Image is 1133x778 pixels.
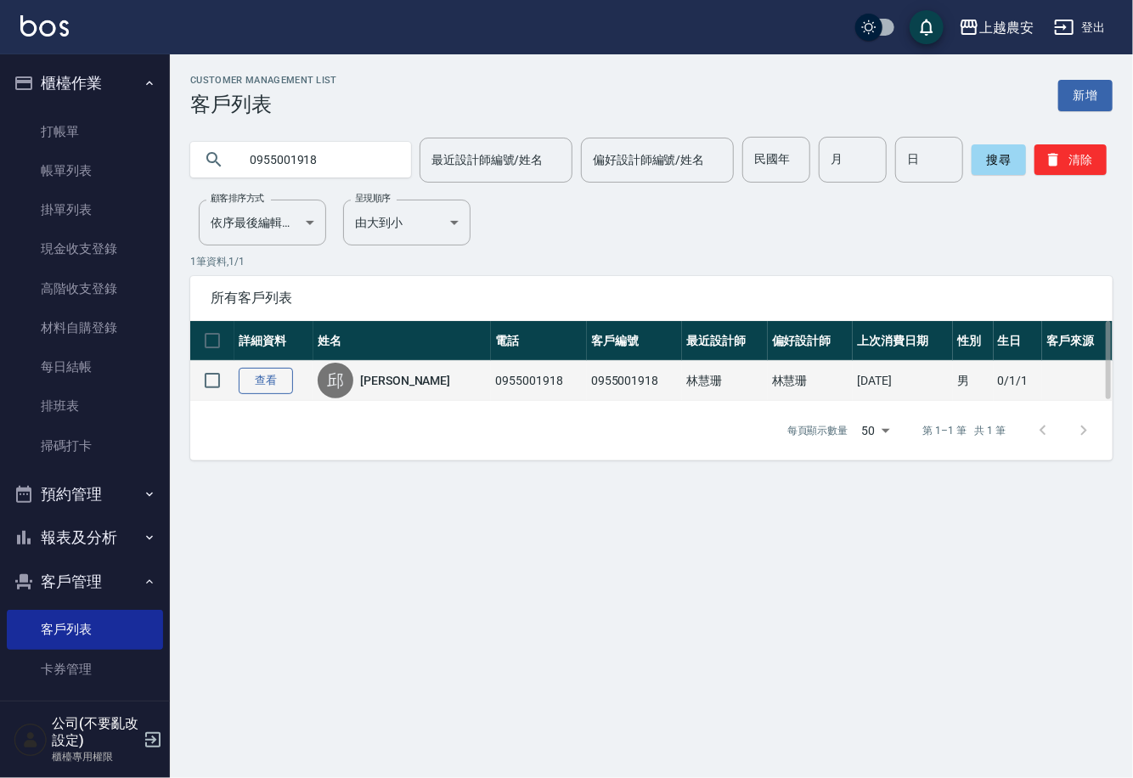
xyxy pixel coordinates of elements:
a: 客戶列表 [7,610,163,649]
a: 排班表 [7,386,163,426]
h3: 客戶列表 [190,93,337,116]
a: 每日結帳 [7,347,163,386]
p: 櫃檯專用權限 [52,749,138,764]
label: 呈現順序 [355,192,391,205]
button: 預約管理 [7,472,163,516]
button: save [910,10,944,44]
a: 帳單列表 [7,151,163,190]
span: 所有客戶列表 [211,290,1092,307]
a: 現金收支登錄 [7,229,163,268]
th: 最近設計師 [682,321,767,361]
button: 搜尋 [972,144,1026,175]
a: 入金管理 [7,689,163,728]
th: 電話 [491,321,587,361]
h2: Customer Management List [190,75,337,86]
a: 掛單列表 [7,190,163,229]
td: 男 [953,361,994,401]
a: 材料自購登錄 [7,308,163,347]
td: 0955001918 [587,361,683,401]
h5: 公司(不要亂改設定) [52,715,138,749]
div: 上越農安 [979,17,1034,38]
a: 打帳單 [7,112,163,151]
td: 0955001918 [491,361,587,401]
a: 掃碼打卡 [7,426,163,465]
input: 搜尋關鍵字 [238,137,397,183]
a: [PERSON_NAME] [360,372,450,389]
p: 1 筆資料, 1 / 1 [190,254,1113,269]
img: Person [14,723,48,757]
td: 林慧珊 [768,361,853,401]
button: 上越農安 [952,10,1040,45]
th: 生日 [994,321,1043,361]
button: 清除 [1034,144,1107,175]
button: 櫃檯作業 [7,61,163,105]
td: 0/1/1 [994,361,1043,401]
a: 高階收支登錄 [7,269,163,308]
a: 查看 [239,368,293,394]
div: 邱 [318,363,353,398]
td: 林慧珊 [682,361,767,401]
th: 客戶來源 [1042,321,1113,361]
th: 性別 [953,321,994,361]
button: 登出 [1047,12,1113,43]
a: 卡券管理 [7,650,163,689]
th: 偏好設計師 [768,321,853,361]
div: 由大到小 [343,200,471,245]
button: 客戶管理 [7,560,163,604]
div: 50 [855,408,896,454]
p: 每頁顯示數量 [787,423,848,438]
div: 依序最後編輯時間 [199,200,326,245]
th: 客戶編號 [587,321,683,361]
td: [DATE] [853,361,953,401]
th: 上次消費日期 [853,321,953,361]
button: 報表及分析 [7,516,163,560]
label: 顧客排序方式 [211,192,264,205]
th: 詳細資料 [234,321,313,361]
p: 第 1–1 筆 共 1 筆 [923,423,1006,438]
img: Logo [20,15,69,37]
a: 新增 [1058,80,1113,111]
th: 姓名 [313,321,491,361]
